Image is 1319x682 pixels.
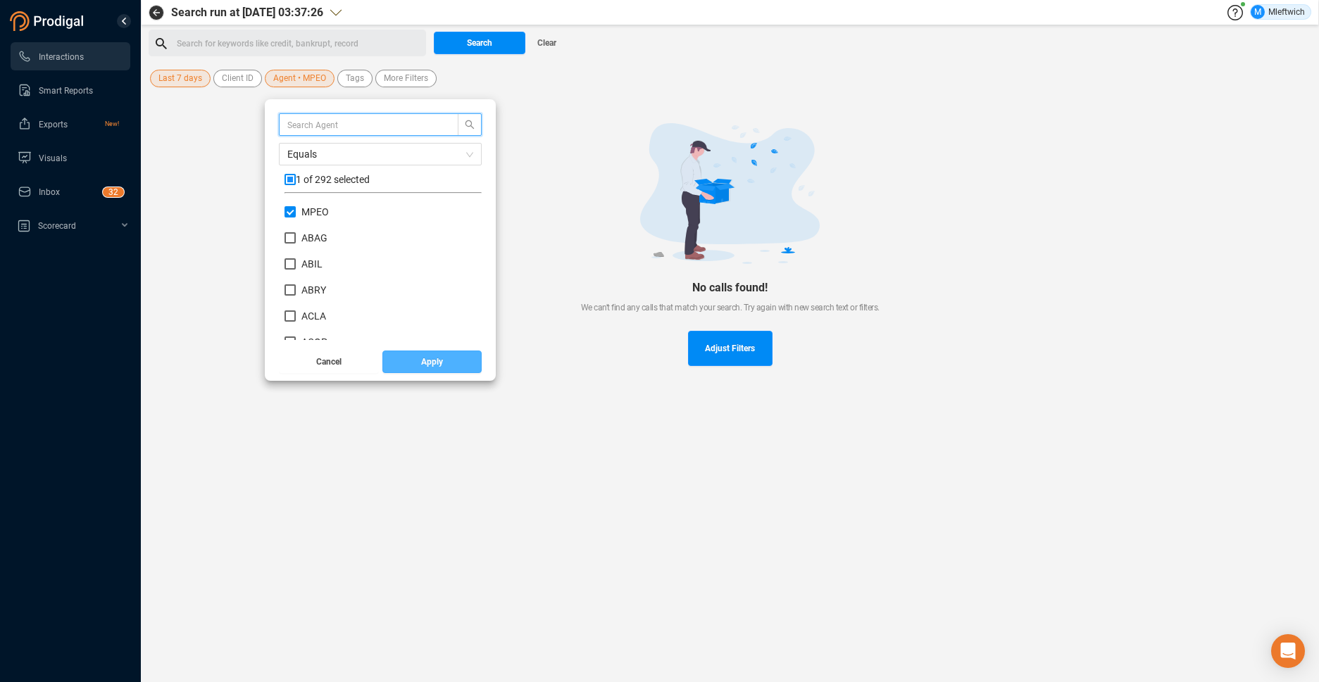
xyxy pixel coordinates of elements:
[1254,5,1261,19] span: M
[434,32,525,54] button: Search
[11,76,130,104] li: Smart Reports
[11,144,130,172] li: Visuals
[39,187,60,197] span: Inbox
[688,331,773,366] button: Adjust Filters
[1251,5,1305,19] div: Mleftwich
[11,110,130,138] li: Exports
[18,110,119,138] a: ExportsNew!
[39,120,68,130] span: Exports
[467,32,492,54] span: Search
[150,70,211,87] button: Last 7 days
[213,70,262,87] button: Client ID
[301,336,327,348] span: ACOP
[1271,634,1305,668] div: Open Intercom Messenger
[265,70,335,87] button: Agent • MPEO
[301,258,323,270] span: ABIL
[458,120,481,130] span: search
[537,32,556,54] span: Clear
[171,301,1289,314] div: We can't find any calls that match your search. Try again with new search text or filters.
[301,206,329,217] span: MPEO
[279,351,379,373] button: Cancel
[113,187,118,201] p: 2
[105,110,119,138] span: New!
[11,42,130,70] li: Interactions
[18,76,119,104] a: Smart Reports
[158,70,202,87] span: Last 7 days
[11,177,130,206] li: Inbox
[337,70,373,87] button: Tags
[222,70,254,87] span: Client ID
[39,153,67,163] span: Visuals
[375,70,437,87] button: More Filters
[38,221,76,231] span: Scorecard
[301,232,327,244] span: ABAG
[301,310,326,322] span: ACLA
[287,117,437,132] input: Search Agent
[103,187,124,197] sup: 32
[18,42,119,70] a: Interactions
[18,144,119,172] a: Visuals
[384,70,428,87] span: More Filters
[171,281,1289,294] div: No calls found!
[273,70,326,87] span: Agent • MPEO
[39,52,84,62] span: Interactions
[301,284,326,296] span: ABRY
[287,144,473,165] span: Equals
[285,205,482,340] div: grid
[18,177,119,206] a: Inbox
[171,4,323,21] span: Search run at [DATE] 03:37:26
[382,351,482,373] button: Apply
[108,187,113,201] p: 3
[39,86,93,96] span: Smart Reports
[421,351,443,373] span: Apply
[705,331,755,366] span: Adjust Filters
[346,70,364,87] span: Tags
[296,174,370,185] span: 1 of 292 selected
[10,11,87,31] img: prodigal-logo
[525,32,568,54] button: Clear
[316,351,342,373] span: Cancel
